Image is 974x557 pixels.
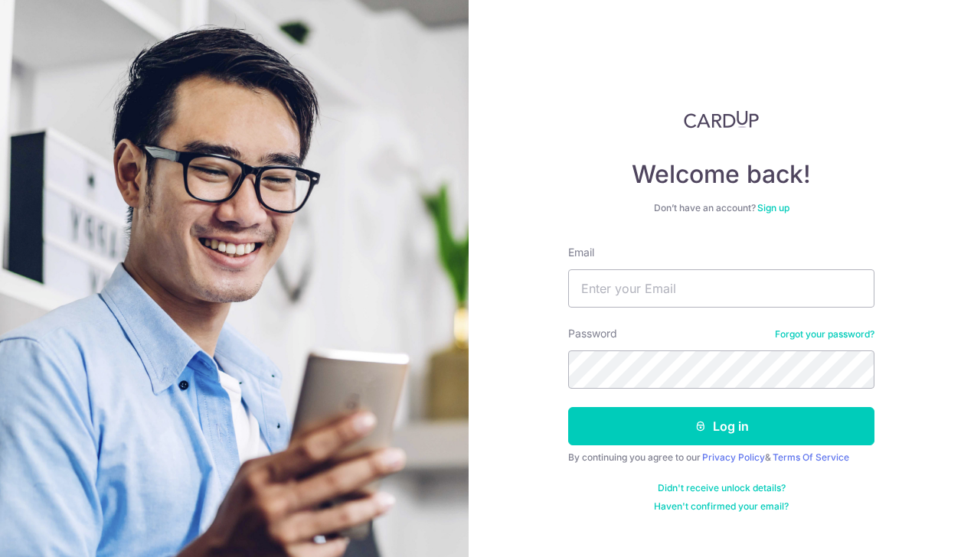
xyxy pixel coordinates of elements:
[684,110,759,129] img: CardUp Logo
[773,451,849,463] a: Terms Of Service
[568,202,874,214] div: Don’t have an account?
[568,245,594,260] label: Email
[654,500,789,513] a: Haven't confirmed your email?
[658,482,786,494] a: Didn't receive unlock details?
[568,269,874,308] input: Enter your Email
[568,451,874,464] div: By continuing you agree to our &
[568,326,617,341] label: Password
[702,451,765,463] a: Privacy Policy
[775,328,874,340] a: Forgot your password?
[568,159,874,190] h4: Welcome back!
[568,407,874,445] button: Log in
[757,202,789,213] a: Sign up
